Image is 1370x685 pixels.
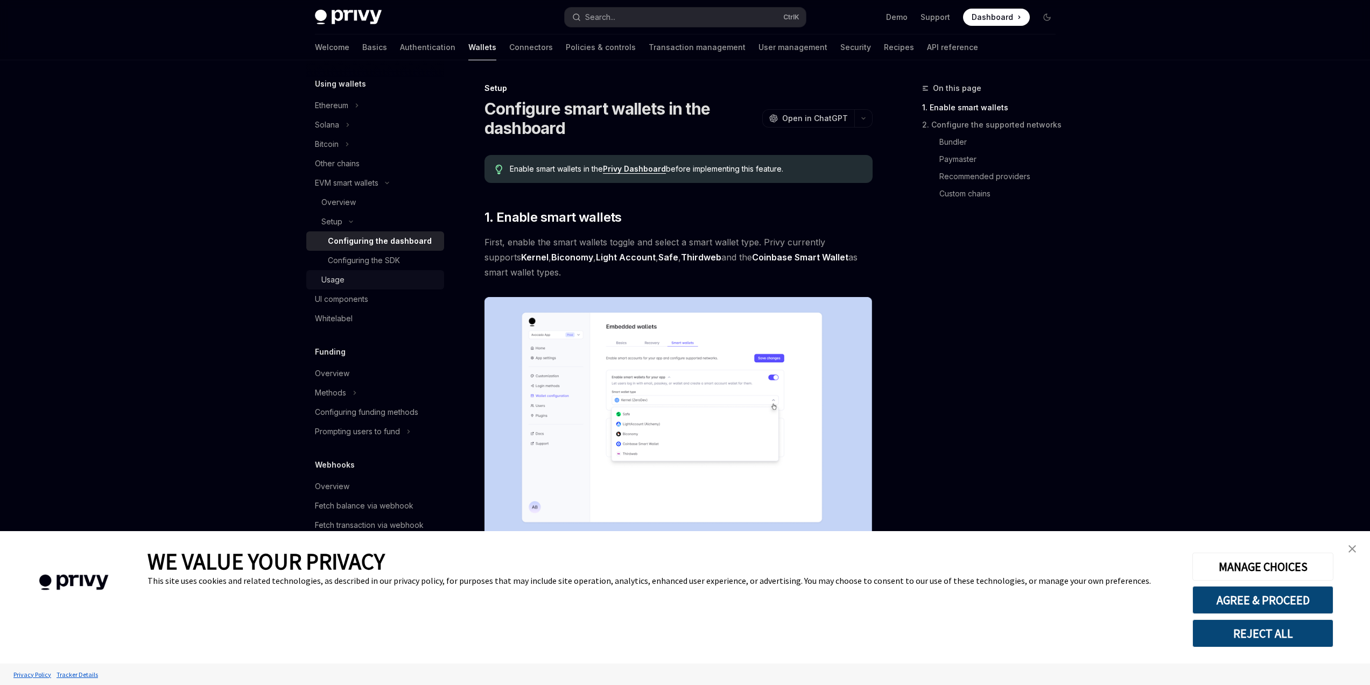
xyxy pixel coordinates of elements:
[306,402,444,422] a: Configuring funding methods
[840,34,871,60] a: Security
[603,164,666,174] a: Privy Dashboard
[306,477,444,496] a: Overview
[649,34,746,60] a: Transaction management
[758,34,827,60] a: User management
[315,480,349,493] div: Overview
[933,82,981,95] span: On this page
[328,235,432,248] div: Configuring the dashboard
[922,116,1064,133] a: 2. Configure the supported networks
[484,235,873,280] span: First, enable the smart wallets toggle and select a smart wallet type. Privy currently supports ,...
[939,168,1064,185] a: Recommended providers
[315,367,349,380] div: Overview
[328,254,400,267] div: Configuring the SDK
[1341,538,1363,560] a: close banner
[315,458,355,471] h5: Webhooks
[927,34,978,60] a: API reference
[306,289,444,309] a: UI components
[306,193,444,212] a: Overview
[681,252,721,263] a: Thirdweb
[315,10,382,25] img: dark logo
[315,77,366,90] h5: Using wallets
[315,34,349,60] a: Welcome
[306,251,444,270] a: Configuring the SDK
[16,559,131,606] img: company logo
[321,196,356,209] div: Overview
[510,164,861,174] span: Enable smart wallets in the before implementing this feature.
[315,293,368,306] div: UI components
[315,499,413,512] div: Fetch balance via webhook
[11,665,54,684] a: Privacy Policy
[315,425,400,438] div: Prompting users to fund
[921,12,950,23] a: Support
[585,11,615,24] div: Search...
[484,297,873,553] img: Sample enable smart wallets
[495,165,503,174] svg: Tip
[551,252,593,263] a: Biconomy
[315,118,339,131] div: Solana
[939,185,1064,202] a: Custom chains
[315,345,346,358] h5: Funding
[315,157,360,170] div: Other chains
[886,12,908,23] a: Demo
[315,519,424,532] div: Fetch transaction via webhook
[400,34,455,60] a: Authentication
[54,665,101,684] a: Tracker Details
[509,34,553,60] a: Connectors
[315,386,346,399] div: Methods
[321,215,342,228] div: Setup
[315,99,348,112] div: Ethereum
[306,231,444,251] a: Configuring the dashboard
[468,34,496,60] a: Wallets
[315,312,353,325] div: Whitelabel
[782,113,848,124] span: Open in ChatGPT
[315,176,378,189] div: EVM smart wallets
[565,8,806,27] button: Search...CtrlK
[315,406,418,419] div: Configuring funding methods
[484,99,758,138] h1: Configure smart wallets in the dashboard
[1192,619,1333,647] button: REJECT ALL
[939,151,1064,168] a: Paymaster
[521,252,549,263] a: Kernel
[306,515,444,535] a: Fetch transaction via webhook
[306,309,444,328] a: Whitelabel
[147,547,385,575] span: WE VALUE YOUR PRIVACY
[1038,9,1056,26] button: Toggle dark mode
[972,12,1013,23] span: Dashboard
[762,109,854,128] button: Open in ChatGPT
[658,252,678,263] a: Safe
[484,83,873,94] div: Setup
[596,252,656,263] a: Light Account
[884,34,914,60] a: Recipes
[147,575,1176,586] div: This site uses cookies and related technologies, as described in our privacy policy, for purposes...
[939,133,1064,151] a: Bundler
[306,496,444,515] a: Fetch balance via webhook
[1348,545,1356,553] img: close banner
[306,154,444,173] a: Other chains
[566,34,636,60] a: Policies & controls
[362,34,387,60] a: Basics
[752,252,848,263] a: Coinbase Smart Wallet
[321,273,345,286] div: Usage
[315,138,339,151] div: Bitcoin
[963,9,1030,26] a: Dashboard
[783,13,799,22] span: Ctrl K
[922,99,1064,116] a: 1. Enable smart wallets
[306,270,444,289] a: Usage
[1192,586,1333,614] button: AGREE & PROCEED
[1192,553,1333,581] button: MANAGE CHOICES
[484,209,622,226] span: 1. Enable smart wallets
[306,364,444,383] a: Overview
